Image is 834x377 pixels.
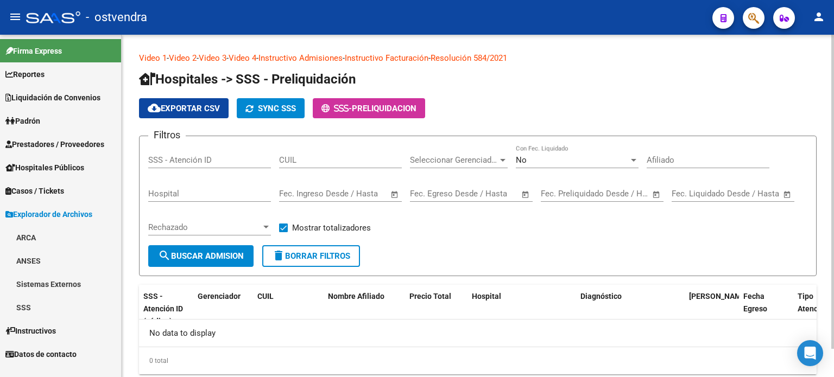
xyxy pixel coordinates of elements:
[781,188,794,201] button: Open calendar
[717,189,769,199] input: End date
[5,68,45,80] span: Reportes
[257,292,274,301] span: CUIL
[199,53,226,63] a: Video 3
[793,285,831,333] datatable-header-cell: Tipo Atención
[258,53,343,63] a: Instructivo Admisiones
[5,138,104,150] span: Prestadores / Proveedores
[576,285,685,333] datatable-header-cell: Diagnóstico
[650,188,663,201] button: Open calendar
[410,155,498,165] span: Seleccionar Gerenciador
[143,292,183,325] span: SSS - Atención ID (código)
[586,189,639,199] input: End date
[797,340,823,366] div: Open Intercom Messenger
[5,348,77,360] span: Datos de contacto
[148,127,186,143] h3: Filtros
[139,53,167,63] a: Video 1
[520,188,532,201] button: Open calendar
[812,10,825,23] mat-icon: person
[158,249,171,262] mat-icon: search
[139,52,817,64] p: - - - - - -
[352,104,416,113] span: PRELIQUIDACION
[689,292,748,301] span: [PERSON_NAME]
[198,292,241,301] span: Gerenciador
[405,285,467,333] datatable-header-cell: Precio Total
[158,251,244,261] span: Buscar admision
[139,347,817,374] div: 0 total
[139,285,193,333] datatable-header-cell: SSS - Atención ID (código)
[272,249,285,262] mat-icon: delete
[455,189,508,199] input: End date
[253,285,324,333] datatable-header-cell: CUIL
[739,285,793,333] datatable-header-cell: Fecha Egreso
[139,98,229,118] button: Exportar CSV
[148,245,254,267] button: Buscar admision
[672,189,707,199] input: Start date
[148,222,261,232] span: Rechazado
[237,98,305,118] button: SYNC SSS
[410,189,445,199] input: Start date
[139,320,817,347] div: No data to display
[313,98,425,118] button: -PRELIQUIDACION
[5,185,64,197] span: Casos / Tickets
[258,104,296,113] span: SYNC SSS
[292,221,371,234] span: Mostrar totalizadores
[279,189,314,199] input: Start date
[86,5,147,29] span: - ostvendra
[321,104,352,113] span: -
[328,292,384,301] span: Nombre Afiliado
[798,292,829,313] span: Tipo Atención
[9,10,22,23] mat-icon: menu
[431,53,507,63] a: Resolución 584/2021
[148,101,161,114] mat-icon: cloud_download
[389,188,401,201] button: Open calendar
[743,292,767,313] span: Fecha Egreso
[580,292,622,301] span: Diagnóstico
[541,189,576,199] input: Start date
[5,115,40,127] span: Padrón
[324,285,405,333] datatable-header-cell: Nombre Afiliado
[5,162,84,174] span: Hospitales Públicos
[516,155,527,165] span: No
[5,208,92,220] span: Explorador de Archivos
[229,53,256,63] a: Video 4
[324,189,377,199] input: End date
[5,92,100,104] span: Liquidación de Convenios
[409,292,451,301] span: Precio Total
[139,72,356,87] span: Hospitales -> SSS - Preliquidación
[5,325,56,337] span: Instructivos
[193,285,253,333] datatable-header-cell: Gerenciador
[685,285,739,333] datatable-header-cell: Fecha Ingreso
[467,285,576,333] datatable-header-cell: Hospital
[169,53,197,63] a: Video 2
[345,53,428,63] a: Instructivo Facturación
[5,45,62,57] span: Firma Express
[272,251,350,261] span: Borrar Filtros
[148,104,220,113] span: Exportar CSV
[472,292,501,301] span: Hospital
[262,245,360,267] button: Borrar Filtros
